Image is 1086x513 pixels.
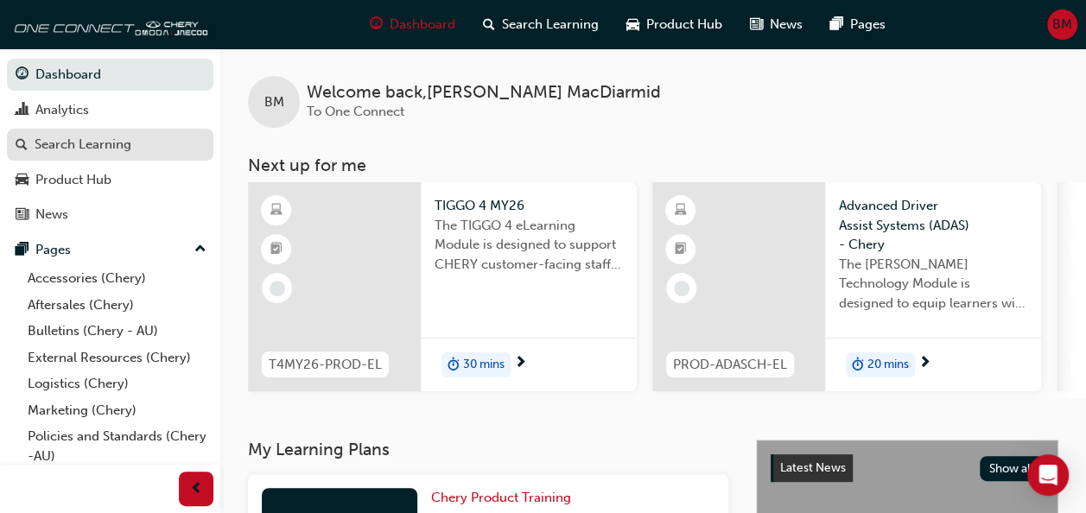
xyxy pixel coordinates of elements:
[7,234,213,266] button: Pages
[780,460,846,475] span: Latest News
[21,292,213,319] a: Aftersales (Chery)
[1052,15,1072,35] span: BM
[248,440,728,459] h3: My Learning Plans
[1047,9,1077,40] button: BM
[194,238,206,261] span: up-icon
[7,164,213,196] a: Product Hub
[307,104,404,119] span: To One Connect
[35,240,71,260] div: Pages
[264,92,284,112] span: BM
[675,199,687,222] span: learningResourceType_ELEARNING-icon
[816,7,899,42] a: pages-iconPages
[35,135,131,155] div: Search Learning
[771,454,1044,482] a: Latest NewsShow all
[980,456,1045,481] button: Show all
[16,243,29,258] span: pages-icon
[21,397,213,424] a: Marketing (Chery)
[16,67,29,83] span: guage-icon
[21,318,213,345] a: Bulletins (Chery - AU)
[35,170,111,190] div: Product Hub
[483,14,495,35] span: search-icon
[356,7,469,42] a: guage-iconDashboard
[839,255,1027,313] span: The [PERSON_NAME] Technology Module is designed to equip learners with essential knowledge about ...
[16,173,29,188] span: car-icon
[918,356,931,371] span: next-icon
[270,281,285,296] span: learningRecordVerb_NONE-icon
[7,94,213,126] a: Analytics
[220,155,1086,175] h3: Next up for me
[850,15,886,35] span: Pages
[502,15,599,35] span: Search Learning
[750,14,763,35] span: news-icon
[190,478,203,500] span: prev-icon
[21,345,213,371] a: External Resources (Chery)
[16,207,29,223] span: news-icon
[830,14,843,35] span: pages-icon
[435,196,623,216] span: TIGGO 4 MY26
[839,196,1027,255] span: Advanced Driver Assist Systems (ADAS) - Chery
[21,265,213,292] a: Accessories (Chery)
[7,199,213,231] a: News
[307,83,661,103] span: Welcome back , [PERSON_NAME] MacDiarmid
[35,100,89,120] div: Analytics
[248,182,637,391] a: T4MY26-PROD-ELTIGGO 4 MY26The TIGGO 4 eLearning Module is designed to support CHERY customer-faci...
[35,205,68,225] div: News
[448,354,460,377] span: duration-icon
[770,15,803,35] span: News
[626,14,639,35] span: car-icon
[7,59,213,91] a: Dashboard
[674,281,689,296] span: learningRecordVerb_NONE-icon
[675,238,687,261] span: booktick-icon
[646,15,722,35] span: Product Hub
[390,15,455,35] span: Dashboard
[21,370,213,397] a: Logistics (Chery)
[652,182,1041,391] a: PROD-ADASCH-ELAdvanced Driver Assist Systems (ADAS) - CheryThe [PERSON_NAME] Technology Module is...
[7,129,213,161] a: Search Learning
[469,7,613,42] a: search-iconSearch Learning
[514,356,527,371] span: next-icon
[435,216,623,275] span: The TIGGO 4 eLearning Module is designed to support CHERY customer-facing staff with the product ...
[463,355,505,375] span: 30 mins
[21,423,213,469] a: Policies and Standards (Chery -AU)
[16,137,28,153] span: search-icon
[9,7,207,41] img: oneconnect
[673,355,787,375] span: PROD-ADASCH-EL
[1027,454,1069,496] div: Open Intercom Messenger
[370,14,383,35] span: guage-icon
[270,199,283,222] span: learningResourceType_ELEARNING-icon
[613,7,736,42] a: car-iconProduct Hub
[431,490,571,505] span: Chery Product Training
[16,103,29,118] span: chart-icon
[269,355,382,375] span: T4MY26-PROD-EL
[270,238,283,261] span: booktick-icon
[736,7,816,42] a: news-iconNews
[431,488,578,508] a: Chery Product Training
[7,55,213,234] button: DashboardAnalyticsSearch LearningProduct HubNews
[852,354,864,377] span: duration-icon
[867,355,909,375] span: 20 mins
